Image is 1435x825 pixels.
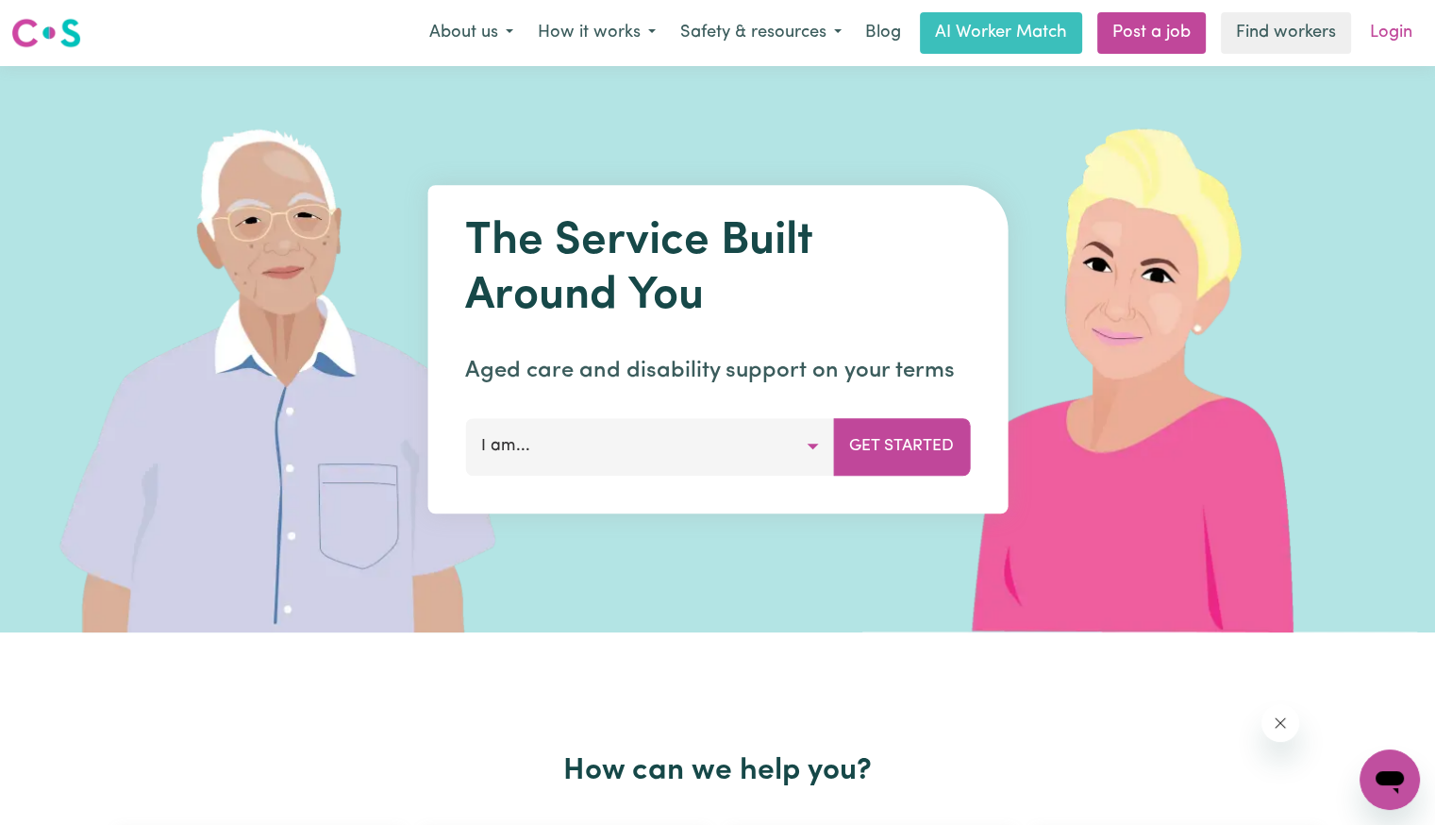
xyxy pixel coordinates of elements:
[1221,12,1351,54] a: Find workers
[668,13,854,53] button: Safety & resources
[1360,749,1420,810] iframe: Button to launch messaging window
[1261,704,1299,742] iframe: Close message
[465,215,970,324] h1: The Service Built Around You
[833,418,970,475] button: Get Started
[465,354,970,388] p: Aged care and disability support on your terms
[11,13,114,28] span: Need any help?
[1097,12,1206,54] a: Post a job
[526,13,668,53] button: How it works
[1359,12,1424,54] a: Login
[11,16,81,50] img: Careseekers logo
[107,753,1329,789] h2: How can we help you?
[465,418,834,475] button: I am...
[11,11,81,55] a: Careseekers logo
[920,12,1082,54] a: AI Worker Match
[854,12,912,54] a: Blog
[417,13,526,53] button: About us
